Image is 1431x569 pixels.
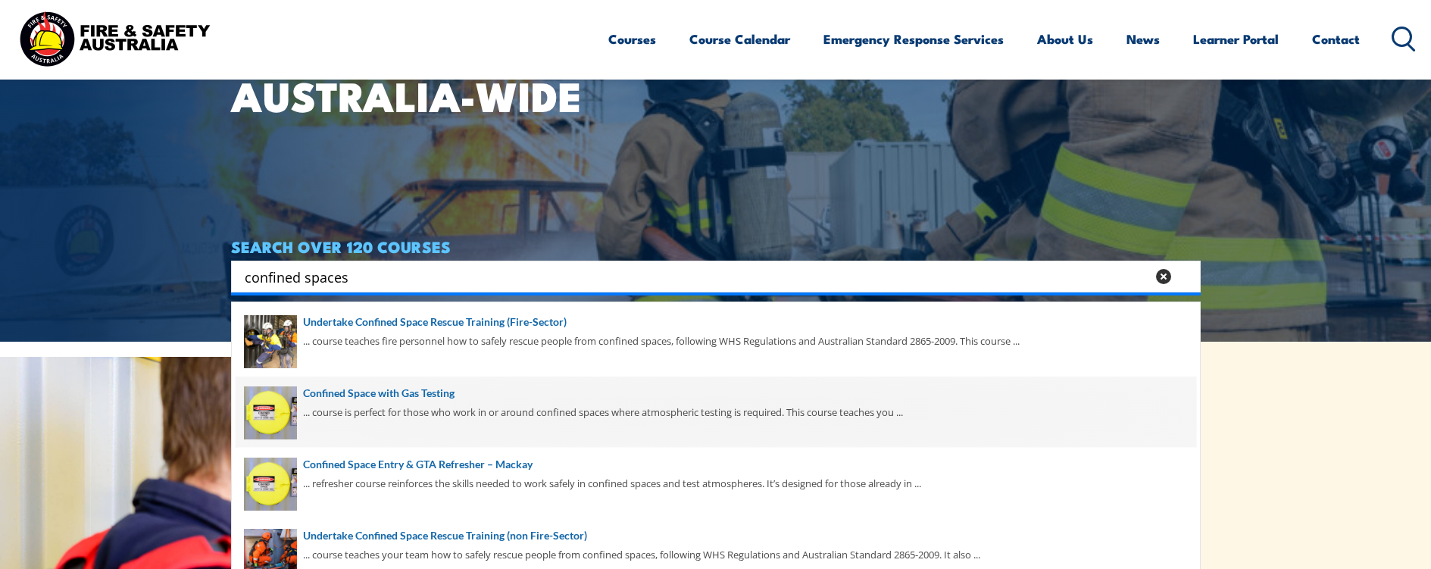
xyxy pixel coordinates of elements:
a: Learner Portal [1193,19,1279,59]
a: Courses [608,19,656,59]
input: Search input [245,265,1146,288]
a: Emergency Response Services [823,19,1004,59]
button: Search magnifier button [1174,266,1195,287]
a: Confined Space Entry & GTA Refresher – Mackay [244,456,1188,473]
a: News [1126,19,1160,59]
a: Undertake Confined Space Rescue Training (Fire-Sector) [244,314,1188,330]
a: Course Calendar [689,19,790,59]
a: Contact [1312,19,1360,59]
a: Confined Space with Gas Testing [244,385,1188,402]
a: About Us [1037,19,1093,59]
h4: SEARCH OVER 120 COURSES [231,238,1201,255]
a: Undertake Confined Space Rescue Training (non Fire-Sector) [244,527,1188,544]
form: Search form [248,266,1149,287]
